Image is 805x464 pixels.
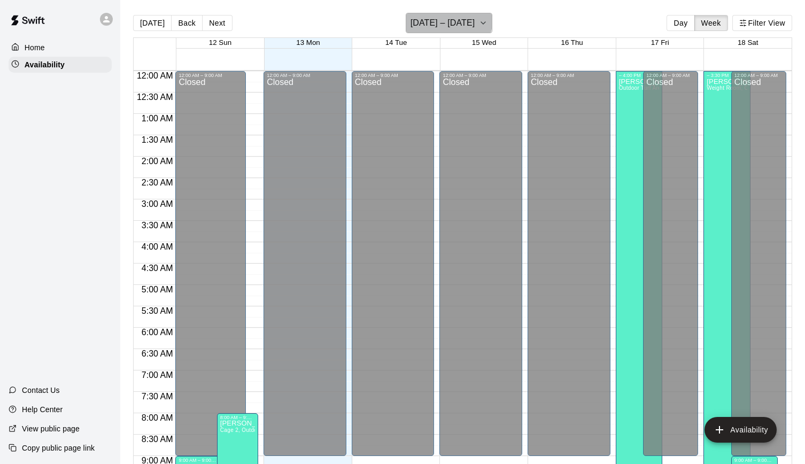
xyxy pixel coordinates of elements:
button: 15 Wed [472,38,497,47]
div: 9:00 AM – 9:00 PM [734,458,775,463]
span: 4:30 AM [139,264,176,273]
span: 2:00 AM [139,157,176,166]
div: 12:00 AM – 9:00 AM [355,73,431,78]
span: 6:00 AM [139,328,176,337]
span: 4:00 AM [139,242,176,251]
div: Closed [179,78,242,460]
span: 5:00 AM [139,285,176,294]
button: Day [667,15,694,31]
button: 14 Tue [385,38,407,47]
a: Availability [9,57,112,73]
div: Closed [355,78,431,460]
div: – 3:30 PM [707,73,747,78]
div: 12:00 AM – 9:00 AM [531,73,607,78]
div: – 4:00 PM [619,73,660,78]
div: 12:00 AM – 9:00 AM [267,73,343,78]
div: 8:00 AM – 9:30 PM [220,415,255,420]
div: Closed [443,78,519,460]
div: 12:00 AM – 9:00 AM: Closed [439,71,522,456]
div: 12:00 AM – 9:00 AM [734,73,783,78]
div: 12:00 AM – 9:00 AM: Closed [175,71,245,456]
span: 7:00 AM [139,370,176,380]
span: Cage 2, Outdoor Turf Area, Weight Room [220,427,325,433]
button: 12 Sun [209,38,231,47]
span: 3:30 AM [139,221,176,230]
p: Copy public page link [22,443,95,453]
span: Weight Room, Cage 3 [707,85,763,91]
p: Help Center [22,404,63,415]
button: 13 Mon [296,38,320,47]
span: 1:30 AM [139,135,176,144]
button: [DATE] [133,15,172,31]
button: Filter View [732,15,792,31]
div: 12:00 AM – 9:00 AM [646,73,695,78]
div: 12:00 AM – 9:00 AM [443,73,519,78]
button: Week [694,15,728,31]
span: 8:00 AM [139,413,176,422]
span: 7:30 AM [139,392,176,401]
div: 12:00 AM – 9:00 AM: Closed [731,71,786,456]
p: View public page [22,423,80,434]
span: 3:00 AM [139,199,176,208]
div: 12:00 AM – 9:00 AM: Closed [264,71,346,456]
div: Closed [531,78,607,460]
h6: [DATE] – [DATE] [411,16,475,30]
span: 12:30 AM [134,92,176,102]
div: Closed [734,78,783,460]
button: 16 Thu [561,38,583,47]
div: 12:00 AM – 9:00 AM: Closed [643,71,698,456]
p: Contact Us [22,385,60,396]
span: 12:00 AM [134,71,176,80]
span: 8:30 AM [139,435,176,444]
p: Home [25,42,45,53]
p: Availability [25,59,65,70]
button: Back [171,15,203,31]
div: 9:00 AM – 9:00 PM [179,458,219,463]
div: Closed [267,78,343,460]
div: 12:00 AM – 9:00 AM: Closed [528,71,610,456]
button: Next [202,15,232,31]
span: 2:30 AM [139,178,176,187]
div: 12:00 AM – 9:00 AM [179,73,242,78]
div: 12:00 AM – 9:00 AM: Closed [352,71,435,456]
span: Outdoor Turf Area, Cage 3 [619,85,686,91]
div: Closed [646,78,695,460]
button: 17 Fri [651,38,669,47]
span: 1:00 AM [139,114,176,123]
button: [DATE] – [DATE] [406,13,493,33]
button: add [705,417,777,443]
span: 6:30 AM [139,349,176,358]
button: 18 Sat [738,38,758,47]
span: 5:30 AM [139,306,176,315]
a: Home [9,40,112,56]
